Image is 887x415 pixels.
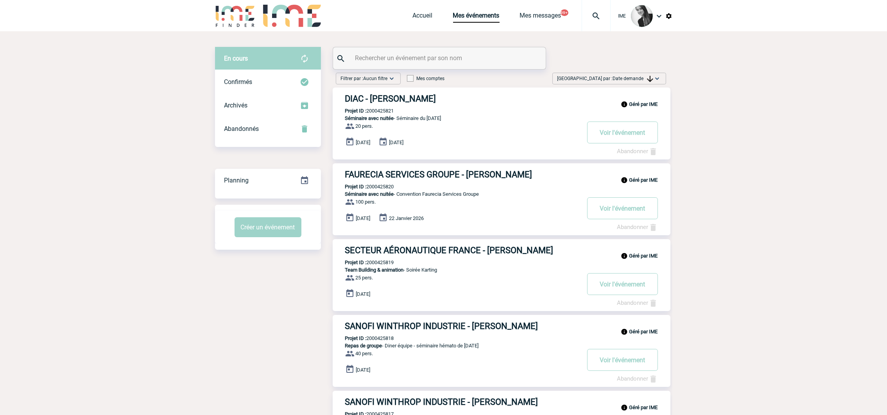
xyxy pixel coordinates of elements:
[364,76,388,81] span: Aucun filtre
[235,217,301,237] button: Créer un événement
[356,140,371,145] span: [DATE]
[356,367,371,373] span: [DATE]
[647,76,653,82] img: arrow_downward.png
[224,177,249,184] span: Planning
[345,94,580,104] h3: DIAC - [PERSON_NAME]
[345,343,382,349] span: Repas de groupe
[215,5,256,27] img: IME-Finder
[345,397,580,407] h3: SANOFI WINTHROP INDUSTRIE - [PERSON_NAME]
[388,75,396,82] img: baseline_expand_more_white_24dp-b.png
[631,5,653,27] img: 101050-0.jpg
[341,75,388,82] span: Filtrer par :
[618,13,626,19] span: IME
[389,215,424,221] span: 22 Janvier 2026
[345,335,367,341] b: Projet ID :
[617,148,658,155] a: Abandonner
[629,329,658,335] b: Géré par IME
[613,76,653,81] span: Date demande
[356,291,371,297] span: [DATE]
[617,375,658,382] a: Abandonner
[345,170,580,179] h3: FAURECIA SERVICES GROUPE - [PERSON_NAME]
[224,55,248,62] span: En cours
[333,259,394,265] p: 2000425819
[345,108,367,114] b: Projet ID :
[629,177,658,183] b: Géré par IME
[621,328,628,335] img: info_black_24dp.svg
[333,335,394,341] p: 2000425818
[617,299,658,306] a: Abandonner
[345,184,367,190] b: Projet ID :
[413,12,433,23] a: Accueil
[356,199,376,205] span: 100 pers.
[333,115,580,121] p: - Séminaire du [DATE]
[629,101,658,107] b: Géré par IME
[653,75,661,82] img: baseline_expand_more_white_24dp-b.png
[333,170,670,179] a: FAURECIA SERVICES GROUPE - [PERSON_NAME]
[215,94,321,117] div: Retrouvez ici tous les événements que vous avez décidé d'archiver
[215,168,321,191] a: Planning
[215,117,321,141] div: Retrouvez ici tous vos événements annulés
[629,404,658,410] b: Géré par IME
[224,102,248,109] span: Archivés
[453,12,500,23] a: Mes événements
[333,267,580,273] p: - Soirée Karting
[587,122,658,143] button: Voir l'événement
[621,177,628,184] img: info_black_24dp.svg
[333,108,394,114] p: 2000425821
[356,275,373,281] span: 25 pers.
[520,12,561,23] a: Mes messages
[333,343,580,349] p: - Diner équipe - séminaire hémato de [DATE]
[561,9,568,16] button: 99+
[333,321,670,331] a: SANOFI WINTHROP INDUSTRIE - [PERSON_NAME]
[621,404,628,411] img: info_black_24dp.svg
[356,215,371,221] span: [DATE]
[333,94,670,104] a: DIAC - [PERSON_NAME]
[353,52,527,64] input: Rechercher un événement par son nom
[345,191,394,197] span: Séminaire avec nuitée
[333,191,580,197] p: - Convention Faurecia Services Groupe
[629,253,658,259] b: Géré par IME
[333,397,670,407] a: SANOFI WINTHROP INDUSTRIE - [PERSON_NAME]
[407,76,445,81] label: Mes comptes
[557,75,653,82] span: [GEOGRAPHIC_DATA] par :
[333,184,394,190] p: 2000425820
[621,252,628,259] img: info_black_24dp.svg
[356,123,373,129] span: 20 pers.
[617,224,658,231] a: Abandonner
[356,351,373,357] span: 40 pers.
[587,197,658,219] button: Voir l'événement
[215,169,321,192] div: Retrouvez ici tous vos événements organisés par date et état d'avancement
[587,273,658,295] button: Voir l'événement
[345,115,394,121] span: Séminaire avec nuitée
[333,245,670,255] a: SECTEUR AÉRONAUTIQUE FRANCE - [PERSON_NAME]
[224,78,253,86] span: Confirmés
[345,245,580,255] h3: SECTEUR AÉRONAUTIQUE FRANCE - [PERSON_NAME]
[621,101,628,108] img: info_black_24dp.svg
[345,321,580,331] h3: SANOFI WINTHROP INDUSTRIE - [PERSON_NAME]
[345,259,367,265] b: Projet ID :
[224,125,259,132] span: Abandonnés
[587,349,658,371] button: Voir l'événement
[345,267,404,273] span: Team Building & animation
[389,140,404,145] span: [DATE]
[215,47,321,70] div: Retrouvez ici tous vos évènements avant confirmation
